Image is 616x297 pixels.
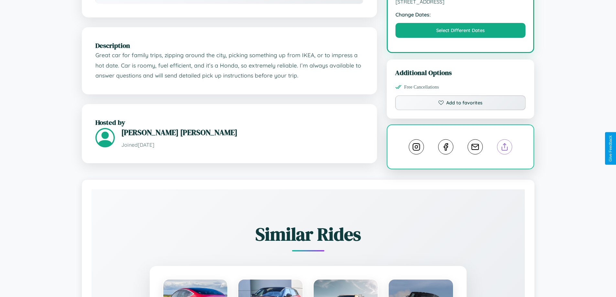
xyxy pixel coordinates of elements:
h2: Similar Rides [114,222,502,247]
div: Give Feedback [608,135,613,162]
h2: Description [95,41,363,50]
button: Select Different Dates [395,23,526,38]
p: Great car for family trips, zipping around the city, picking something up from IKEA, or to impres... [95,50,363,81]
h2: Hosted by [95,118,363,127]
h3: Additional Options [395,68,526,77]
span: Free Cancellations [404,84,439,90]
p: Joined [DATE] [121,140,363,150]
h3: [PERSON_NAME] [PERSON_NAME] [121,127,363,138]
strong: Change Dates: [395,11,526,18]
button: Add to favorites [395,95,526,110]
